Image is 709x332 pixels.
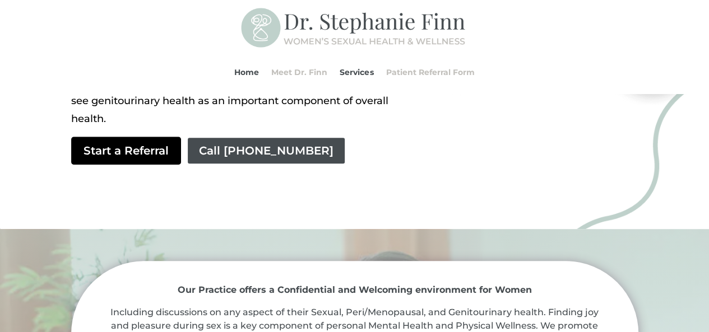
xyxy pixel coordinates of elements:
a: Home [234,51,259,93]
a: Meet Dr. Finn [271,51,327,93]
a: Services [340,51,373,93]
a: Start a Referral [71,137,181,165]
strong: Our Practice offers a Confidential and Welcoming environment for Women [178,284,532,295]
a: Call [PHONE_NUMBER] [187,137,346,165]
a: Patient Referral Form [386,51,474,93]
